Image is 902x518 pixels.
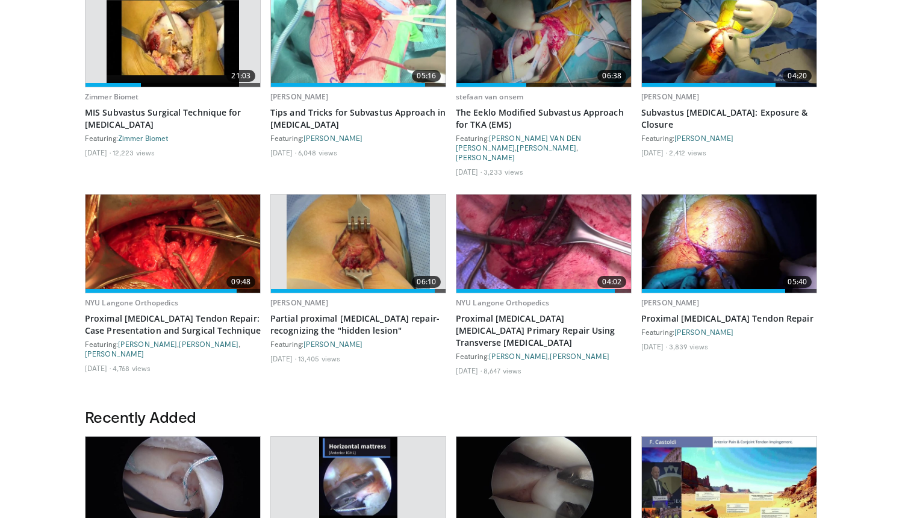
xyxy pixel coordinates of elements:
a: 06:10 [271,195,446,293]
div: Featuring: , [456,351,632,361]
li: 8,647 views [484,366,521,375]
li: 13,405 views [298,354,340,363]
span: 05:16 [412,70,441,82]
li: 3,233 views [484,167,523,176]
li: 2,412 views [669,148,706,157]
a: Partial proximal [MEDICAL_DATA] repair- recognizing the "hidden lesion" [270,313,446,337]
h3: Recently Added [85,407,817,426]
img: sallay_1.png.620x360_q85_upscale.jpg [287,195,429,293]
li: [DATE] [456,167,482,176]
a: Proximal [MEDICAL_DATA] Tendon Repair [641,313,817,325]
li: [DATE] [456,366,482,375]
span: 06:38 [597,70,626,82]
span: 09:48 [226,276,255,288]
a: 05:40 [642,195,816,293]
li: [DATE] [641,148,667,157]
a: [PERSON_NAME] [85,349,144,358]
span: 05:40 [783,276,812,288]
a: stefaan van onsem [456,92,523,102]
div: Featuring: [85,133,261,143]
a: Tips and Tricks for Subvastus Approach in [MEDICAL_DATA] [270,107,446,131]
div: Featuring: [270,339,446,349]
li: 4,768 views [113,363,151,373]
a: [PERSON_NAME] [550,352,609,360]
a: [PERSON_NAME] [517,143,576,152]
li: [DATE] [641,342,667,351]
img: O0cEsGv5RdudyPNn4xMDoxOjBzMTt2bJ_2.620x360_q85_upscale.jpg [456,195,631,293]
a: [PERSON_NAME] [303,340,362,348]
a: [PERSON_NAME] [641,92,700,102]
a: Proximal [MEDICAL_DATA] [MEDICAL_DATA] Primary Repair Using Transverse [MEDICAL_DATA] [456,313,632,349]
a: Proximal [MEDICAL_DATA] Tendon Repair: Case Presentation and Surgical Technique [85,313,261,337]
li: 3,839 views [669,342,708,351]
img: 85d99b7d-c6a5-4a95-ab74-578881566861.620x360_q85_upscale.jpg [642,195,816,293]
a: [PERSON_NAME] [179,340,238,348]
a: NYU Langone Orthopedics [85,298,178,308]
div: Featuring: , , [85,339,261,358]
a: The Eeklo Modified Subvastus Approach for TKA (EMS) [456,107,632,131]
div: Featuring: , , [456,133,632,162]
li: 6,048 views [298,148,337,157]
li: [DATE] [85,363,111,373]
a: [PERSON_NAME] [270,298,329,308]
div: Featuring: [641,327,817,337]
a: Zimmer Biomet [118,134,168,142]
div: Featuring: [270,133,446,143]
span: 04:02 [597,276,626,288]
a: Subvastus [MEDICAL_DATA]: Exposure & Closure [641,107,817,131]
a: [PERSON_NAME] [641,298,700,308]
a: [PERSON_NAME] [303,134,362,142]
div: Featuring: [641,133,817,143]
a: Zimmer Biomet [85,92,139,102]
img: 291967e5-9d57-4b52-9433-632aad87ae17.620x360_q85_upscale.jpg [86,195,260,293]
a: MIS Subvastus Surgical Technique for [MEDICAL_DATA] [85,107,261,131]
li: [DATE] [270,148,296,157]
a: [PERSON_NAME] [118,340,177,348]
a: [PERSON_NAME] VAN DEN [PERSON_NAME] [456,134,581,152]
a: 04:02 [456,195,631,293]
a: 09:48 [86,195,260,293]
a: [PERSON_NAME] [674,328,733,336]
li: 12,223 views [113,148,155,157]
a: [PERSON_NAME] [674,134,733,142]
span: 04:20 [783,70,812,82]
a: [PERSON_NAME] [489,352,548,360]
span: 06:10 [412,276,441,288]
a: [PERSON_NAME] [456,153,515,161]
span: 21:03 [226,70,255,82]
li: [DATE] [85,148,111,157]
a: [PERSON_NAME] [270,92,329,102]
a: NYU Langone Orthopedics [456,298,549,308]
li: [DATE] [270,354,296,363]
